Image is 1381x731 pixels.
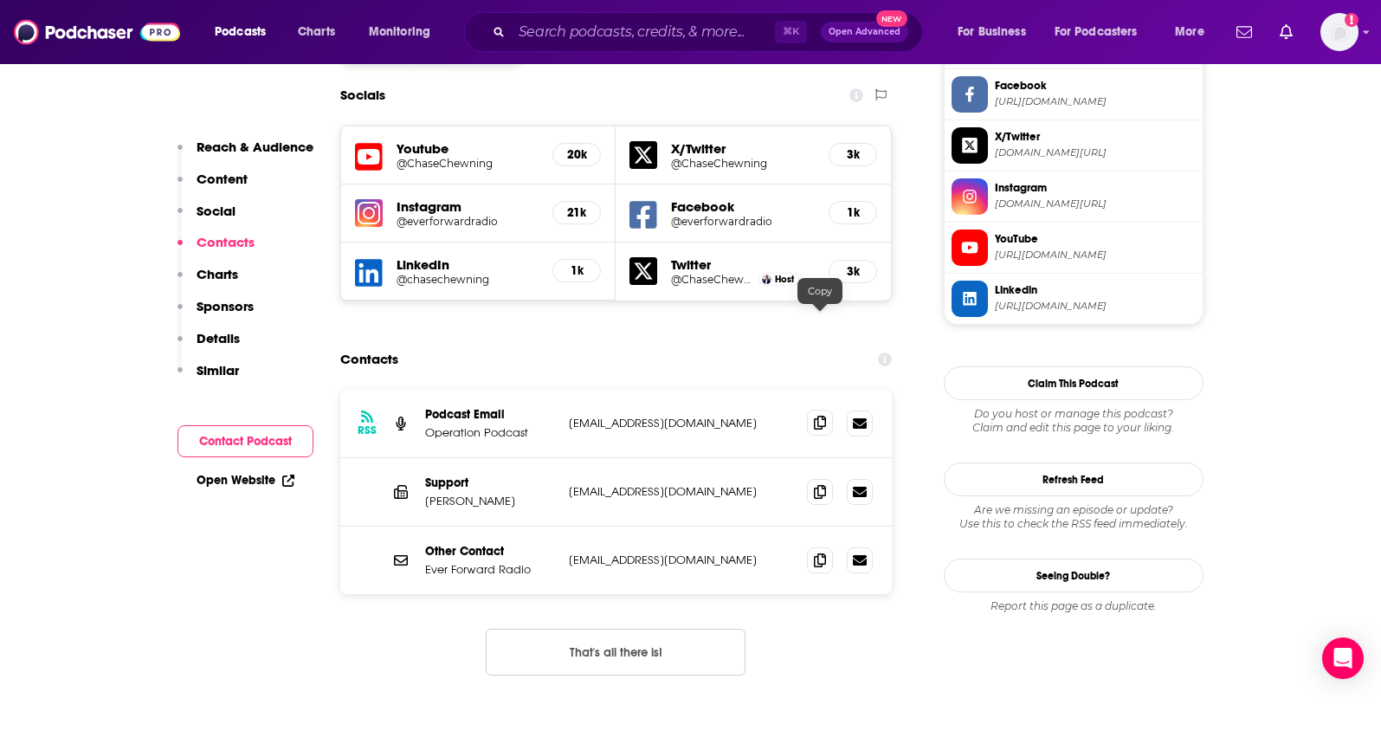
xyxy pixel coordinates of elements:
h5: LinkedIn [397,256,539,273]
button: Claim This Podcast [944,366,1204,400]
button: Nothing here. [486,629,745,676]
p: Similar [197,362,239,378]
div: Are we missing an episode or update? Use this to check the RSS feed immediately. [944,503,1204,531]
span: Monitoring [369,20,430,44]
a: X/Twitter[DOMAIN_NAME][URL] [952,127,1196,164]
h2: Socials [340,79,385,112]
h5: 1k [567,263,586,278]
h5: 3k [843,147,862,162]
img: iconImage [355,199,383,227]
span: Open Advanced [829,28,900,36]
h5: 3k [843,264,862,279]
p: Other Contact [425,544,555,559]
h5: Twitter [671,256,815,273]
a: @everforwardradio [397,215,539,228]
a: Show notifications dropdown [1273,17,1300,47]
a: Instagram[DOMAIN_NAME][URL] [952,178,1196,215]
span: twitter.com/ChaseChewning [995,146,1196,159]
span: YouTube [995,231,1196,247]
h5: Facebook [671,198,815,215]
a: YouTube[URL][DOMAIN_NAME] [952,230,1196,266]
p: Operation Podcast [425,425,555,440]
a: @chasechewning [397,273,539,286]
button: open menu [1163,18,1226,46]
p: [PERSON_NAME] [425,494,555,508]
span: https://www.facebook.com/everforwardradio [995,95,1196,108]
img: Chase Chewning [762,275,771,284]
a: @ChaseChewning [671,157,815,170]
p: Podcast Email [425,407,555,422]
div: Open Intercom Messenger [1322,637,1364,679]
span: Logged in as kochristina [1320,13,1358,51]
span: https://www.youtube.com/@ChaseChewning [995,249,1196,262]
div: Copy [797,278,842,304]
button: Content [177,171,248,203]
input: Search podcasts, credits, & more... [512,18,775,46]
span: ⌘ K [775,21,807,43]
p: Content [197,171,248,187]
h5: 20k [567,147,586,162]
h5: 21k [567,205,586,220]
p: Support [425,475,555,490]
button: Details [177,330,240,362]
button: open menu [357,18,453,46]
span: Instagram [995,180,1196,196]
button: open menu [1043,18,1163,46]
p: Contacts [197,234,255,250]
img: User Profile [1320,13,1358,51]
span: Linkedin [995,282,1196,298]
button: Contact Podcast [177,425,313,457]
h5: X/Twitter [671,140,815,157]
button: Open AdvancedNew [821,22,908,42]
p: Ever Forward Radio [425,562,555,577]
span: Do you host or manage this podcast? [944,407,1204,421]
button: Reach & Audience [177,139,313,171]
div: Search podcasts, credits, & more... [481,12,939,52]
button: Charts [177,266,238,298]
span: Host [775,274,794,285]
a: @everforwardradio [671,215,815,228]
p: Sponsors [197,298,254,314]
button: Similar [177,362,239,394]
a: @ChaseChewning [397,157,539,170]
img: Podchaser - Follow, Share and Rate Podcasts [14,16,180,49]
p: Details [197,330,240,346]
h5: 1k [843,205,862,220]
div: Report this page as a duplicate. [944,599,1204,613]
a: Linkedin[URL][DOMAIN_NAME] [952,281,1196,317]
h5: Instagram [397,198,539,215]
span: New [876,10,907,27]
span: For Business [958,20,1026,44]
a: Show notifications dropdown [1229,17,1259,47]
a: @ChaseChewning [671,273,754,286]
p: Charts [197,266,238,282]
p: [EMAIL_ADDRESS][DOMAIN_NAME] [569,416,794,430]
p: Reach & Audience [197,139,313,155]
span: X/Twitter [995,129,1196,145]
button: Sponsors [177,298,254,330]
span: Facebook [995,78,1196,94]
span: Charts [298,20,335,44]
a: Charts [287,18,345,46]
span: More [1175,20,1204,44]
button: Refresh Feed [944,463,1204,496]
a: Open Website [197,473,294,488]
p: Social [197,203,236,219]
span: instagram.com/everforwardradio [995,197,1196,210]
div: Claim and edit this page to your liking. [944,407,1204,435]
a: Facebook[URL][DOMAIN_NAME] [952,76,1196,113]
button: open menu [945,18,1048,46]
button: Social [177,203,236,235]
span: https://www.linkedin.com/in/chasechewning [995,300,1196,313]
p: [EMAIL_ADDRESS][DOMAIN_NAME] [569,553,794,567]
h3: RSS [358,424,377,437]
button: Show profile menu [1320,13,1358,51]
